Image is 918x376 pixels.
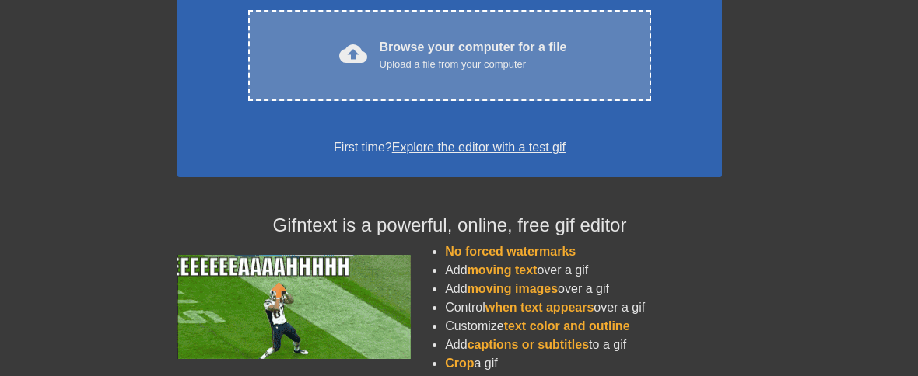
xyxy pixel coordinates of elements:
[177,214,722,237] h4: Gifntext is a powerful, online, free gif editor
[445,354,722,373] li: a gif
[445,280,722,298] li: Add over a gif
[198,138,702,157] div: First time?
[445,261,722,280] li: Add over a gif
[380,57,567,72] div: Upload a file from your computer
[504,319,630,332] span: text color and outline
[468,263,538,277] span: moving text
[468,338,589,351] span: captions or subtitles
[468,282,558,295] span: moving images
[392,141,566,154] a: Explore the editor with a test gif
[445,336,722,354] li: Add to a gif
[445,298,722,317] li: Control over a gif
[445,317,722,336] li: Customize
[445,357,474,370] span: Crop
[445,245,576,258] span: No forced watermarks
[177,255,411,359] img: football_small.gif
[485,301,594,314] span: when text appears
[380,38,567,72] div: Browse your computer for a file
[339,40,367,68] span: cloud_upload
